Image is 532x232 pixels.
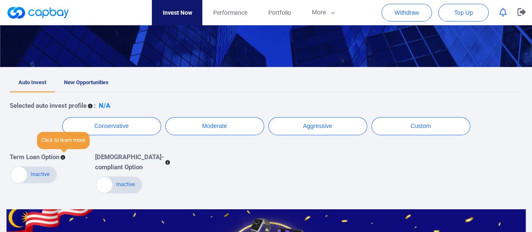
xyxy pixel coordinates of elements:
span: Auto Invest [19,79,46,85]
span: Portfolio [268,8,291,17]
button: Aggressive [268,117,367,135]
button: Moderate [165,117,264,135]
span: Click to learn more [37,132,90,149]
p: [DEMOGRAPHIC_DATA]-compliant Option [95,152,164,172]
p: N/A [99,101,110,111]
button: Withdraw [381,4,432,21]
p: : [94,101,95,111]
span: Top Up [454,8,473,17]
button: Custom [371,117,470,135]
button: Conservative [62,117,161,135]
p: Term Loan Option [10,152,59,162]
span: New Opportunities [64,79,109,85]
p: Selected auto invest profile [10,101,87,111]
button: Top Up [438,4,489,21]
span: Performance [213,8,247,17]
